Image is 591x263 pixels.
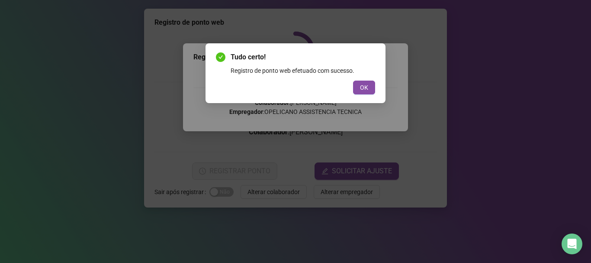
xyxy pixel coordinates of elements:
span: Tudo certo! [231,52,375,62]
span: check-circle [216,52,225,62]
button: OK [353,81,375,94]
span: OK [360,83,368,92]
div: Open Intercom Messenger [562,234,582,254]
div: Registro de ponto web efetuado com sucesso. [231,66,375,75]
